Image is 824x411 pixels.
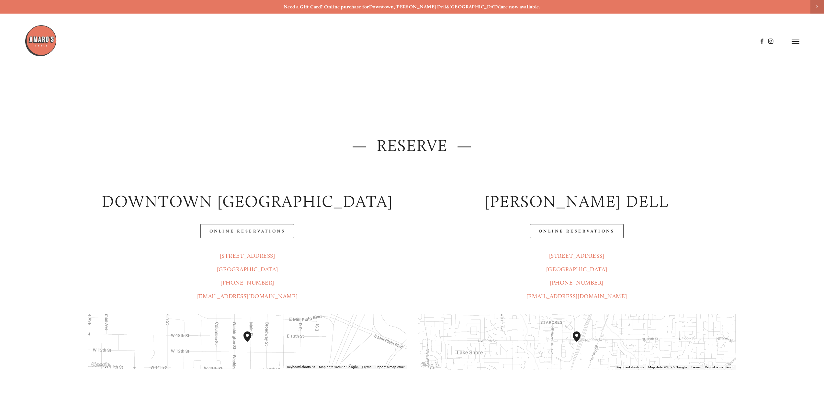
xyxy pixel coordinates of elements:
a: Terms [362,365,372,369]
strong: , [394,4,395,10]
a: Online Reservations [530,224,624,238]
a: [GEOGRAPHIC_DATA] [546,266,607,273]
div: Amaro's Table 816 Northeast 98th Circle Vancouver, WA, 98665, United States [573,331,588,352]
h2: — Reserve — [88,134,736,157]
a: Open this area in Google Maps (opens a new window) [419,361,441,370]
a: Open this area in Google Maps (opens a new window) [90,361,111,369]
div: Amaro's Table 1220 Main Street vancouver, United States [243,331,259,352]
a: [PHONE_NUMBER] [220,279,274,286]
strong: are now available. [501,4,540,10]
a: [PHONE_NUMBER] [550,279,604,286]
a: [STREET_ADDRESS] [220,252,275,259]
a: [GEOGRAPHIC_DATA] [217,266,278,273]
a: Report a map error [705,365,734,369]
a: [EMAIL_ADDRESS][DOMAIN_NAME] [526,293,627,300]
h2: [PERSON_NAME] DELL [418,190,736,213]
a: [STREET_ADDRESS] [549,252,604,259]
button: Keyboard shortcuts [287,365,315,369]
a: Downtown [369,4,394,10]
img: Google [419,361,441,370]
strong: & [446,4,449,10]
span: Map data ©2025 Google [319,365,358,369]
a: Terms [691,365,701,369]
img: Amaro's Table [25,25,57,57]
span: Map data ©2025 Google [648,365,687,369]
a: [GEOGRAPHIC_DATA] [449,4,501,10]
button: Keyboard shortcuts [616,365,644,370]
h2: Downtown [GEOGRAPHIC_DATA] [88,190,407,213]
a: Online Reservations [200,224,294,238]
a: [EMAIL_ADDRESS][DOMAIN_NAME] [197,293,298,300]
strong: Need a Gift Card? Online purchase for [284,4,369,10]
img: Google [90,361,111,369]
a: [PERSON_NAME] Dell [395,4,446,10]
a: Report a map error [376,365,405,369]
